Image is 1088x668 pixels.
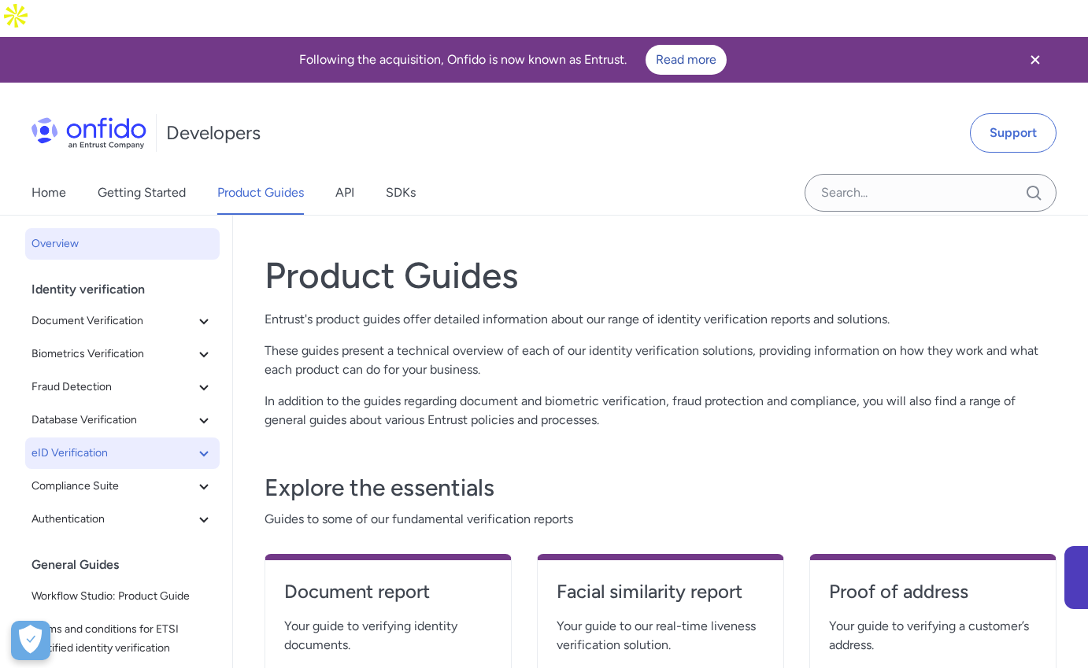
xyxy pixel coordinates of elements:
[284,617,492,655] span: Your guide to verifying identity documents.
[31,274,226,305] div: Identity verification
[265,310,1057,329] p: Entrust's product guides offer detailed information about our range of identity verification repo...
[11,621,50,660] button: Open Preferences
[829,579,1037,617] a: Proof of address
[166,120,261,146] h1: Developers
[25,404,220,436] button: Database Verification
[31,117,146,149] img: Onfido Logo
[829,617,1037,655] span: Your guide to verifying a customer’s address.
[284,579,492,617] a: Document report
[25,371,220,403] button: Fraud Detection
[31,312,194,330] span: Document Verification
[31,477,194,496] span: Compliance Suite
[31,444,194,463] span: eID Verification
[31,620,213,658] span: Terms and conditions for ETSI certified identity verification
[265,392,1057,430] p: In addition to the guides regarding document and biometric verification, fraud protection and com...
[557,579,764,604] h4: Facial similarity report
[25,581,220,612] a: Workflow Studio: Product Guide
[646,45,727,75] a: Read more
[31,345,194,364] span: Biometrics Verification
[31,549,226,581] div: General Guides
[335,171,354,215] a: API
[829,579,1037,604] h4: Proof of address
[25,228,220,260] a: Overview
[265,472,1057,504] h3: Explore the essentials
[19,45,1006,75] div: Following the acquisition, Onfido is now known as Entrust.
[805,174,1057,212] input: Onfido search input field
[31,378,194,397] span: Fraud Detection
[1006,40,1064,79] button: Close banner
[98,171,186,215] a: Getting Started
[25,338,220,370] button: Biometrics Verification
[386,171,416,215] a: SDKs
[265,253,1057,297] h1: Product Guides
[265,341,1057,379] p: These guides present a technical overview of each of our identity verification solutions, providi...
[25,614,220,664] a: Terms and conditions for ETSI certified identity verification
[557,617,764,655] span: Your guide to our real-time liveness verification solution.
[11,621,50,660] div: Cookie Preferences
[265,510,1057,529] span: Guides to some of our fundamental verification reports
[284,579,492,604] h4: Document report
[31,411,194,430] span: Database Verification
[31,171,66,215] a: Home
[970,113,1057,153] a: Support
[25,504,220,535] button: Authentication
[1026,50,1045,69] svg: Close banner
[31,510,194,529] span: Authentication
[25,471,220,502] button: Compliance Suite
[217,171,304,215] a: Product Guides
[25,437,220,469] button: eID Verification
[31,234,213,253] span: Overview
[25,305,220,337] button: Document Verification
[557,579,764,617] a: Facial similarity report
[31,587,213,606] span: Workflow Studio: Product Guide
